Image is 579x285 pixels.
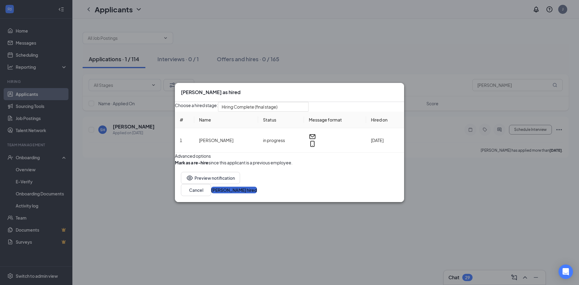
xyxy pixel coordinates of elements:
[366,128,404,153] td: [DATE]
[175,102,218,112] span: Choose a hired stage:
[194,112,258,128] th: Name
[366,112,404,128] th: Hired on
[175,159,293,166] div: since this applicant is a previous employee.
[181,172,240,184] button: EyePreview notification
[558,264,573,279] div: Open Intercom Messenger
[258,128,304,153] td: in progress
[181,89,241,96] h3: [PERSON_NAME] as hired
[211,187,257,193] button: [PERSON_NAME] hired
[258,112,304,128] th: Status
[175,153,404,159] div: Advanced options
[222,102,277,111] span: Hiring Complete (final stage)
[175,160,208,165] b: Mark as a re-hire
[194,128,258,153] td: [PERSON_NAME]
[181,184,211,196] button: Cancel
[309,133,316,140] svg: Email
[180,138,182,143] span: 1
[175,112,194,128] th: #
[186,174,193,182] svg: Eye
[309,140,316,147] svg: MobileSms
[304,112,366,128] th: Message format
